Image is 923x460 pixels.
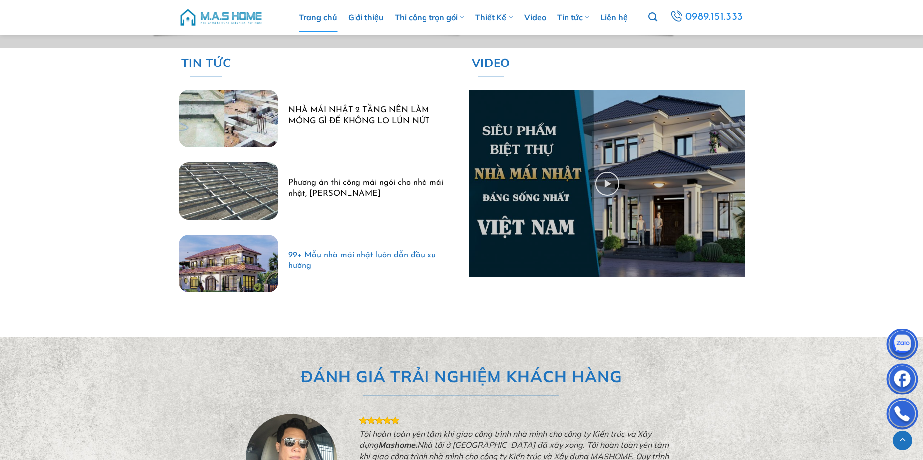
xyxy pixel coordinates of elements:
span: 0989.151.333 [684,8,745,26]
img: Trang chủ 150 [469,90,745,277]
a: Trang chủ [299,2,337,32]
span: ĐÁNH GIÁ TRẢI NGHIỆM KHÁCH HÀNG [301,364,622,389]
a: Phương án thi công mái ngói cho nhà mái nhật, [PERSON_NAME] [288,178,443,199]
img: Zalo [887,331,917,361]
a: Video [524,2,546,32]
a: Thi công trọn gói [395,2,464,32]
a: Liên hệ [600,2,628,32]
a: Lên đầu trang [893,431,912,450]
img: NHÀ MÁI NHẬT 2 TẦNG NÊN LÀM MÓNG GÌ ĐỂ KHÔNG LO LÚN NỨT 1 [179,90,278,147]
a: NHÀ MÁI NHẬT 2 TẦNG NÊN LÀM MÓNG GÌ ĐỂ KHÔNG LO LÚN NỨT [288,106,443,127]
a: 99+ Mẫu nhà mái nhật luôn dẫn đầu xu hướng [288,250,443,271]
a: 0989.151.333 [666,8,747,27]
a: Tin tức [557,2,589,32]
a: Giới thiệu [348,2,384,32]
img: M.A.S HOME – Tổng Thầu Thiết Kế Và Xây Nhà Trọn Gói [179,2,263,32]
img: 99+ Mẫu nhà mái nhật luôn dẫn đầu xu hướng 33 [179,235,278,292]
span: TIN TỨC [181,53,231,72]
strong: Mashome. [378,440,417,450]
img: Phone [887,400,917,430]
img: Phương án thi công mái ngói cho nhà mái nhật, mái thái 28 [179,162,278,220]
span: Video [471,53,510,72]
img: Facebook [887,366,917,395]
a: Thiết Kế [475,2,513,32]
a: Untitled 3 1 [469,90,745,277]
a: Tìm kiếm [648,7,657,28]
